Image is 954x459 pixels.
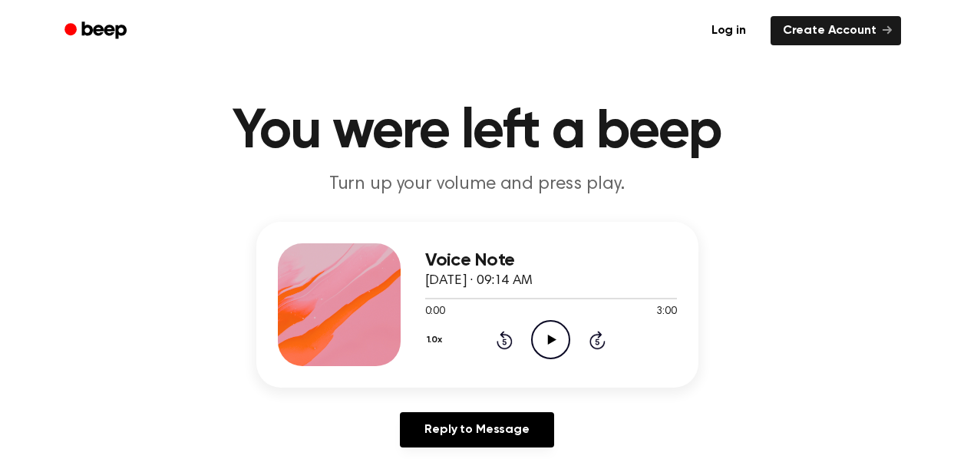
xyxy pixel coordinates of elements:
[656,304,676,320] span: 3:00
[425,304,445,320] span: 0:00
[54,16,140,46] a: Beep
[400,412,553,447] a: Reply to Message
[84,104,870,160] h1: You were left a beep
[425,250,677,271] h3: Voice Note
[183,172,772,197] p: Turn up your volume and press play.
[771,16,901,45] a: Create Account
[425,274,533,288] span: [DATE] · 09:14 AM
[425,327,448,353] button: 1.0x
[696,13,761,48] a: Log in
